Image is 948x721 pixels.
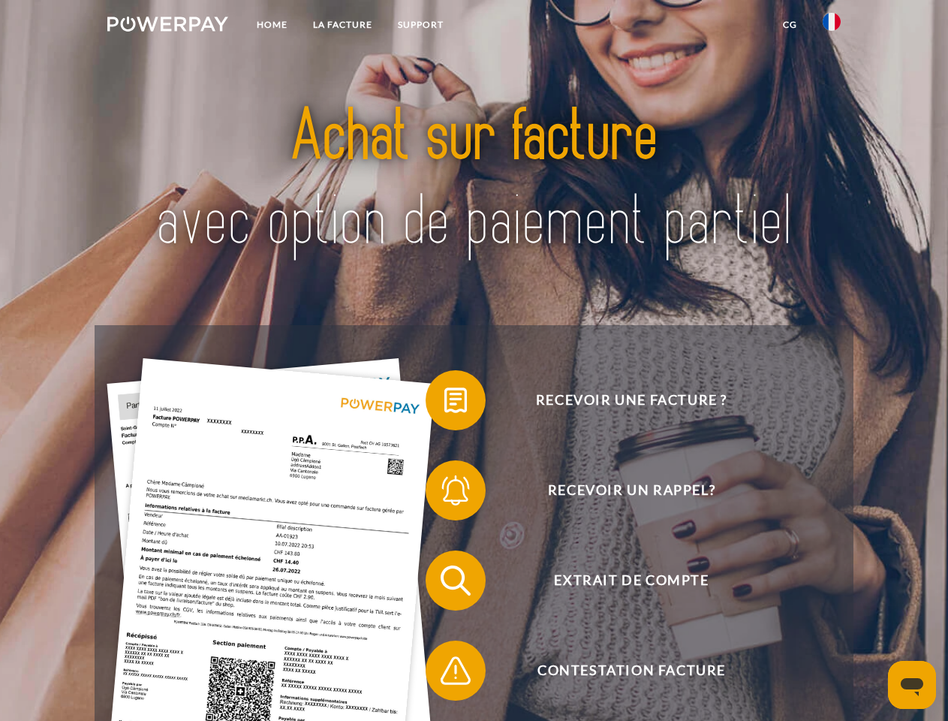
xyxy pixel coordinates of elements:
button: Extrait de compte [426,551,816,611]
img: title-powerpay_fr.svg [143,72,805,288]
span: Contestation Facture [447,641,815,701]
img: fr [823,13,841,31]
img: qb_bell.svg [437,472,474,509]
a: LA FACTURE [300,11,385,38]
a: Home [244,11,300,38]
button: Recevoir un rappel? [426,460,816,520]
button: Recevoir une facture ? [426,370,816,430]
img: qb_search.svg [437,562,474,599]
span: Recevoir une facture ? [447,370,815,430]
span: Recevoir un rappel? [447,460,815,520]
img: logo-powerpay-white.svg [107,17,228,32]
iframe: Bouton de lancement de la fenêtre de messagerie [888,661,936,709]
img: qb_warning.svg [437,652,474,689]
a: Support [385,11,456,38]
img: qb_bill.svg [437,382,474,419]
a: CG [770,11,810,38]
span: Extrait de compte [447,551,815,611]
button: Contestation Facture [426,641,816,701]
